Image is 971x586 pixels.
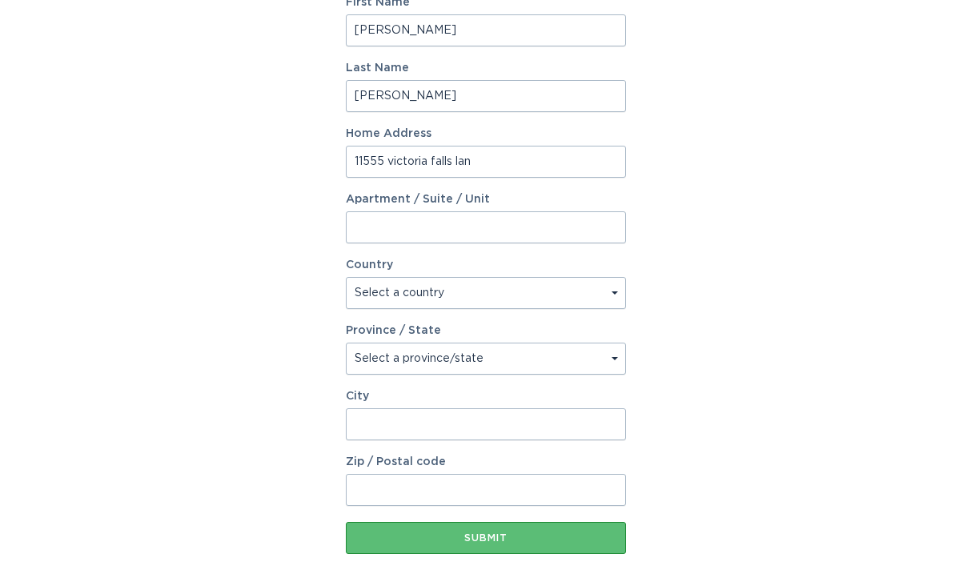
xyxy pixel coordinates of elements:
label: Apartment / Suite / Unit [346,194,626,205]
label: Last Name [346,62,626,74]
label: Zip / Postal code [346,456,626,468]
label: Home Address [346,128,626,139]
button: Submit [346,522,626,554]
label: Province / State [346,325,441,336]
label: City [346,391,626,402]
div: Submit [354,533,618,543]
label: Country [346,259,393,271]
